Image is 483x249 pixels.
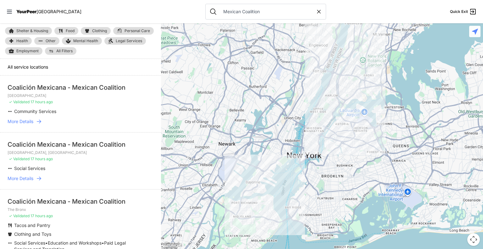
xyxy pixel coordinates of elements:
a: More Details [8,175,153,182]
span: More Details [8,175,33,182]
a: Shelter & Housing [5,27,52,35]
a: Open this area in Google Maps (opens a new window) [163,241,183,249]
a: Quick Exit [450,8,477,15]
img: Google [163,241,183,249]
span: ✓ Validated [9,213,30,218]
span: All Filters [56,49,73,53]
span: Education and Workshops [48,240,102,246]
span: 17 hours ago [31,156,53,161]
span: 17 hours ago [31,213,53,218]
a: Other [34,37,59,45]
p: [GEOGRAPHIC_DATA] [8,93,153,98]
div: Coalición Mexicana - Mexican Coalition [8,140,153,149]
a: All Filters [45,47,76,55]
span: • [45,240,48,246]
a: Legal Services [104,37,146,45]
a: Food [54,27,78,35]
p: [GEOGRAPHIC_DATA], [GEOGRAPHIC_DATA] [8,150,153,155]
span: Mental Health [73,38,98,43]
a: Health [5,37,32,45]
span: More Details [8,118,33,125]
a: YourPeer[GEOGRAPHIC_DATA] [16,10,81,14]
span: [GEOGRAPHIC_DATA] [36,9,81,14]
span: Shelter & Housing [16,29,48,33]
span: • [102,240,104,246]
button: Map camera controls [467,233,480,246]
span: YourPeer [16,9,36,14]
span: Clothing and Toys [14,231,51,237]
span: Social Services [14,240,45,246]
span: ✓ Validated [9,156,30,161]
span: Employment [16,48,39,54]
span: Community Services [14,109,56,114]
span: All service locations [8,64,48,70]
span: Clothing [92,29,107,33]
span: Legal Services [116,38,142,43]
span: Social Services [14,166,45,171]
a: Mental Health [62,37,102,45]
span: Other [46,39,56,43]
p: The Bronx [8,207,153,212]
span: Health [16,39,28,43]
span: Tacos and Pantry [14,223,50,228]
input: Search [219,8,316,15]
a: Employment [5,47,42,55]
span: ✓ Validated [9,99,30,104]
a: More Details [8,118,153,125]
div: Coalición Mexicana - Mexican Coalition [8,197,153,206]
span: 17 hours ago [31,99,53,104]
a: Personal Care [113,27,154,35]
span: Personal Care [125,29,150,33]
span: Quick Exit [450,9,468,14]
div: Coalición Mexicana - Mexican Coalition [8,83,153,92]
span: Food [66,29,75,33]
a: Clothing [81,27,111,35]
